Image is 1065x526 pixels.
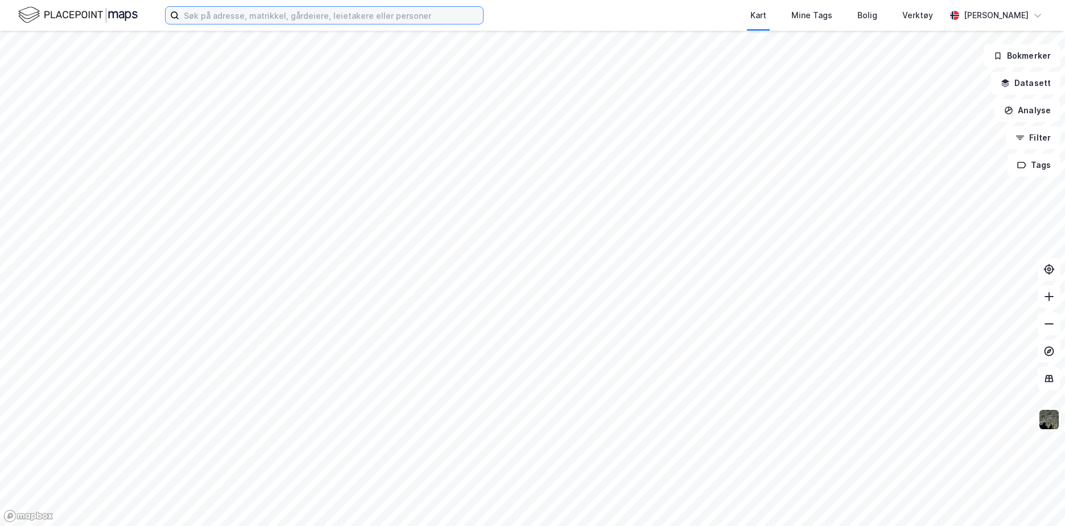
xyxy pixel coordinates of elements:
iframe: Chat Widget [1008,471,1065,526]
button: Filter [1006,126,1060,149]
img: 9k= [1038,409,1060,430]
button: Tags [1008,154,1060,176]
input: Søk på adresse, matrikkel, gårdeiere, leietakere eller personer [179,7,483,24]
a: Mapbox homepage [3,509,53,523]
button: Bokmerker [984,44,1060,67]
button: Analyse [994,99,1060,122]
img: logo.f888ab2527a4732fd821a326f86c7f29.svg [18,5,138,25]
div: Kart [750,9,766,22]
div: Mine Tags [791,9,832,22]
div: [PERSON_NAME] [964,9,1029,22]
div: Kontrollprogram for chat [1008,471,1065,526]
button: Datasett [991,72,1060,94]
div: Verktøy [902,9,933,22]
div: Bolig [857,9,877,22]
